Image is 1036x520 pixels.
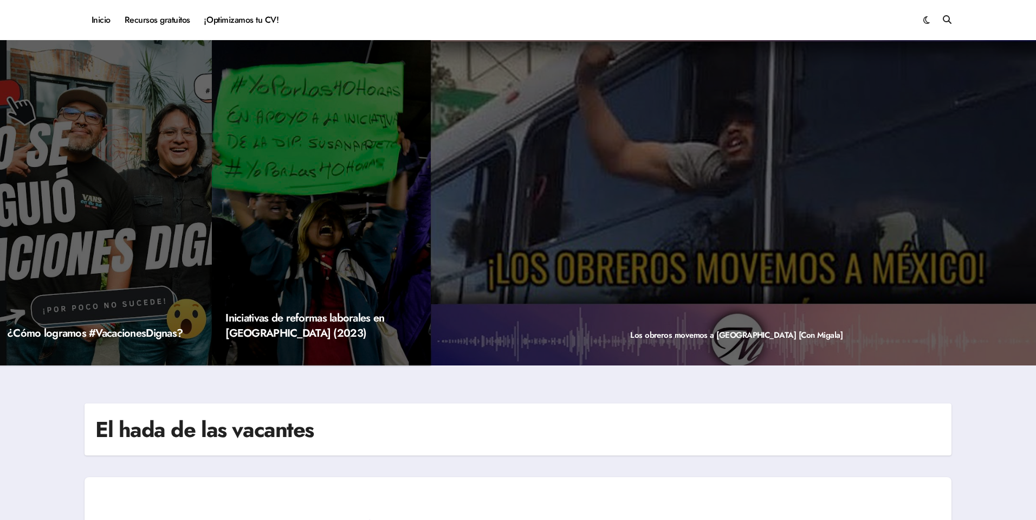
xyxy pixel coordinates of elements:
a: ¡Optimizamos tu CV! [197,5,286,35]
a: Inicio [85,5,118,35]
a: Recursos gratuitos [118,5,197,35]
a: Los obreros movemos a [GEOGRAPHIC_DATA] [Con Migala] [630,329,843,341]
h1: El hada de las vacantes [95,414,314,445]
a: ¿Cómo logramos #VacacionesDignas? [7,325,183,341]
a: Iniciativas de reformas laborales en [GEOGRAPHIC_DATA] (2023) [225,310,384,341]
